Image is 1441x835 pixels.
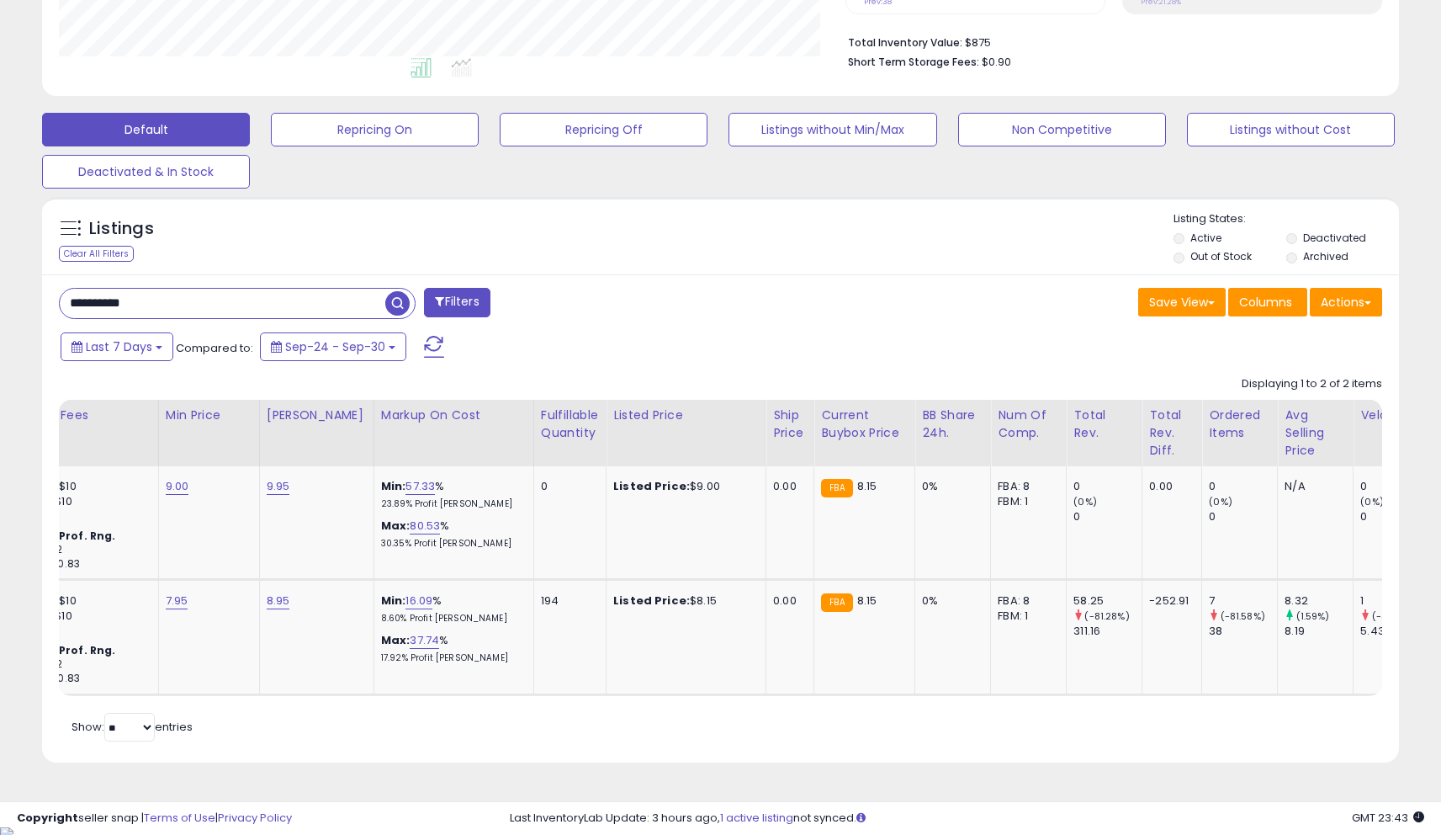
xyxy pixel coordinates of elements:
b: Listed Price: [613,478,690,494]
div: -252.91 [1149,593,1189,609]
div: Ship Price [773,407,807,442]
div: 0% [922,593,977,609]
a: 7.95 [166,593,188,609]
div: $10.01 - $10.83 [6,672,146,686]
div: BB Share 24h. [922,407,983,442]
div: $0.30 min [6,624,146,639]
div: [PERSON_NAME] [267,407,367,424]
b: Total Inventory Value: [848,35,962,50]
span: 2025-10-8 23:43 GMT [1352,810,1424,826]
button: Filters [424,288,490,317]
span: Columns [1239,294,1292,311]
small: (1.59%) [1296,609,1330,623]
div: 58.25 [1073,593,1142,609]
span: 8.15 [857,593,877,609]
b: Min: [381,593,406,609]
p: 30.35% Profit [PERSON_NAME] [381,538,521,550]
div: Total Rev. [1073,407,1135,442]
div: 311.16 [1073,624,1142,639]
div: $8.15 [613,593,753,609]
div: 15% for > $10 [6,609,146,624]
div: Velocity [1360,407,1422,424]
button: Save View [1138,288,1226,316]
div: 7 [1209,593,1277,609]
a: 57.33 [405,478,435,495]
div: 0 [541,479,593,494]
div: $10 - $11.72 [6,657,146,672]
div: FBM: 1 [998,494,1053,509]
div: Num of Comp. [998,407,1059,442]
span: Compared to: [176,340,253,356]
label: Archived [1303,249,1348,263]
small: (-81.58%) [1221,609,1265,623]
p: 8.60% Profit [PERSON_NAME] [381,613,521,625]
b: Max: [381,632,411,648]
div: Listed Price [613,407,759,424]
label: Deactivated [1303,231,1366,245]
div: 1 [1360,593,1428,609]
div: % [381,479,521,510]
small: (-81.28%) [1084,609,1129,623]
p: Listing States: [1173,211,1399,227]
div: 0 [1073,509,1142,524]
a: 9.95 [267,478,290,495]
label: Out of Stock [1190,249,1252,263]
div: $10 - $11.72 [6,543,146,557]
p: 23.89% Profit [PERSON_NAME] [381,498,521,510]
h5: Listings [89,217,154,241]
div: FBM: 1 [998,609,1053,624]
small: FBA [821,593,852,612]
strong: Copyright [17,810,78,826]
div: $9.00 [613,479,753,494]
div: Avg Selling Price [1285,407,1346,460]
b: Min: [381,478,406,494]
div: $10.01 - $10.83 [6,557,146,572]
div: 38 [1209,624,1277,639]
div: 194 [541,593,593,609]
small: (0%) [1209,495,1232,508]
small: (-81.58%) [1372,609,1417,623]
div: $0.30 min [6,509,146,524]
a: Privacy Policy [218,810,292,826]
div: 8.19 [1285,624,1353,639]
div: 5.43 [1360,624,1428,639]
small: (0%) [1073,495,1097,508]
div: Fulfillable Quantity [541,407,599,442]
button: Actions [1310,288,1382,316]
button: Columns [1228,288,1307,316]
button: Repricing Off [500,113,707,146]
p: 17.92% Profit [PERSON_NAME] [381,652,521,664]
th: The percentage added to the cost of goods (COGS) that forms the calculator for Min & Max prices. [373,400,533,466]
button: Default [42,113,250,146]
div: % [381,593,521,625]
div: 0% [922,479,977,494]
div: 0.00 [773,593,801,609]
button: Sep-24 - Sep-30 [260,332,406,361]
button: Non Competitive [958,113,1166,146]
b: Short Term Storage Fees: [848,55,979,69]
div: 15% for > $10 [6,494,146,509]
div: Markup on Cost [381,407,527,424]
small: (0%) [1360,495,1384,508]
small: FBA [821,479,852,497]
div: 0 [1073,479,1142,494]
div: Amazon Fees [6,407,151,424]
div: 0 [1209,479,1277,494]
b: Reduced Prof. Rng. [6,643,116,657]
button: Listings without Cost [1187,113,1395,146]
a: 9.00 [166,478,189,495]
a: 37.74 [410,632,439,649]
span: Last 7 Days [86,338,152,355]
div: Total Rev. Diff. [1149,407,1195,460]
div: Min Price [166,407,252,424]
span: 8.15 [857,478,877,494]
div: 0 [1360,479,1428,494]
a: 80.53 [410,518,440,535]
button: Listings without Min/Max [728,113,936,146]
div: Current Buybox Price [821,407,908,442]
div: 8.32 [1285,593,1353,609]
a: Terms of Use [144,810,215,826]
li: $875 [848,31,1369,51]
button: Last 7 Days [61,332,173,361]
div: FBA: 8 [998,479,1053,494]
